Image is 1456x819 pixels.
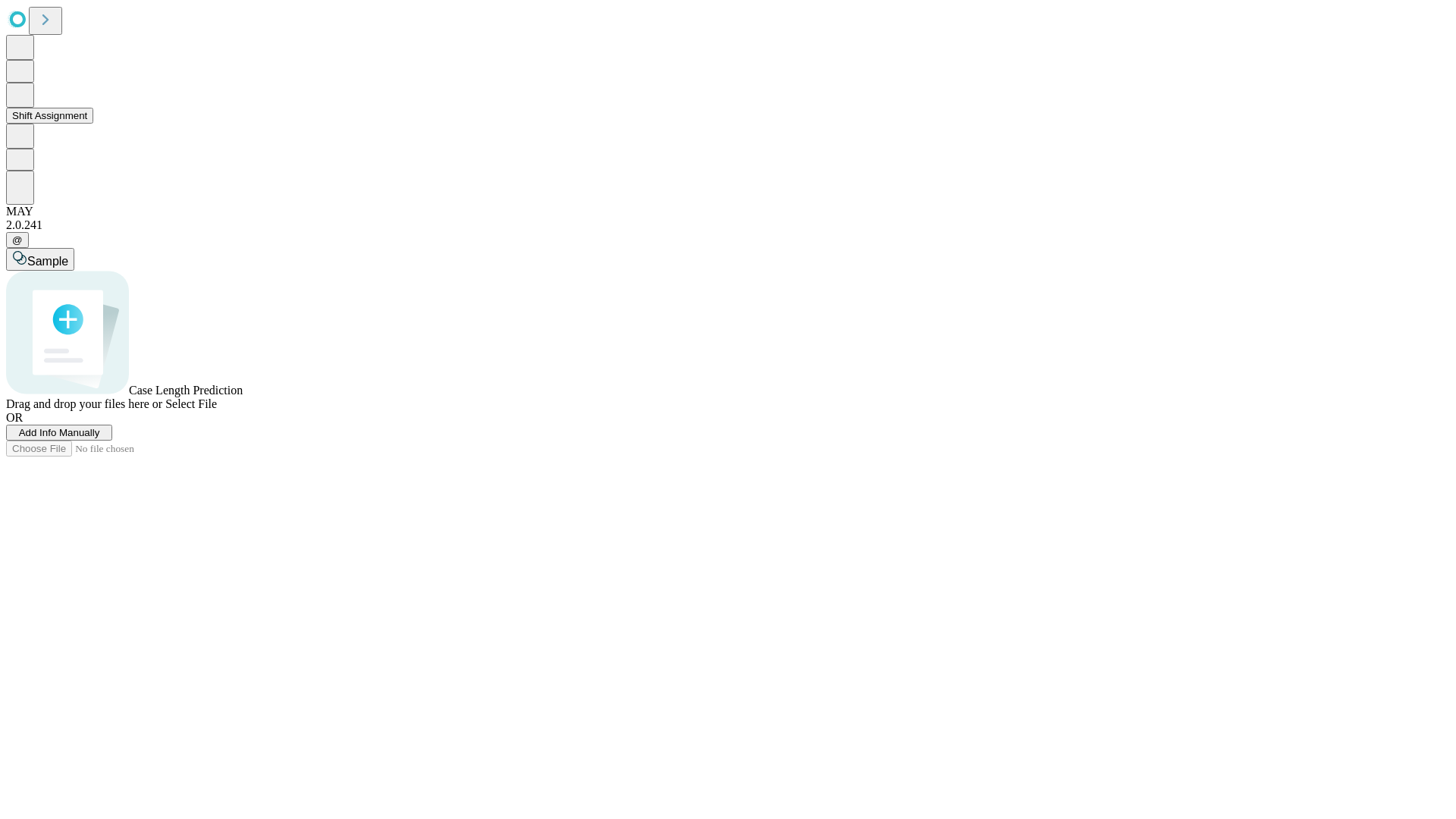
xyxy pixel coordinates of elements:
[12,234,23,246] span: @
[6,248,74,271] button: Sample
[6,397,162,410] span: Drag and drop your files here or
[129,384,243,397] span: Case Length Prediction
[27,255,68,268] span: Sample
[6,218,1450,232] div: 2.0.241
[6,205,1450,218] div: MAY
[6,108,93,124] button: Shift Assignment
[6,425,112,441] button: Add Info Manually
[19,427,100,438] span: Add Info Manually
[6,232,29,248] button: @
[165,397,217,410] span: Select File
[6,411,23,424] span: OR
